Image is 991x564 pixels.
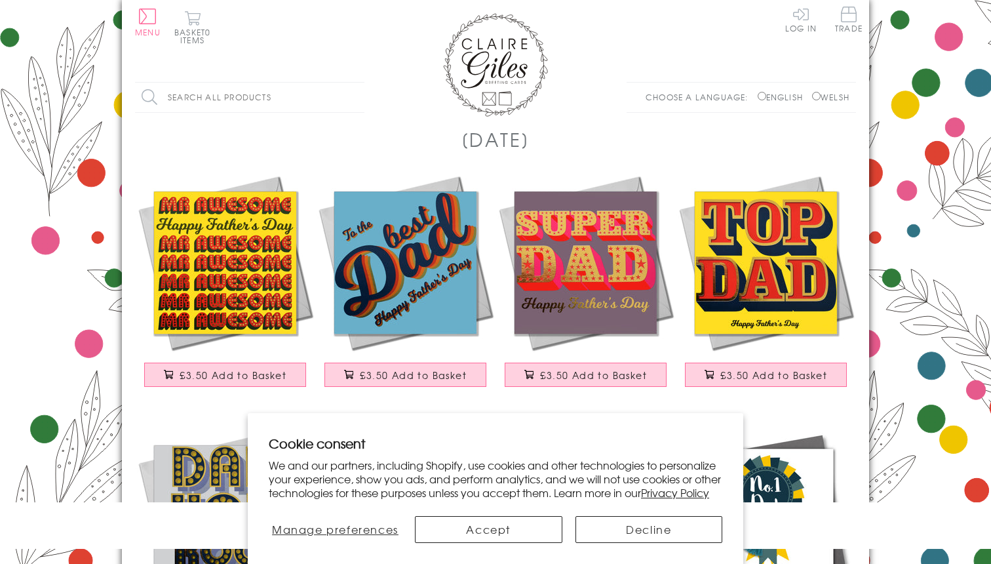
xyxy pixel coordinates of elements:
p: We and our partners, including Shopify, use cookies and other technologies to personalize your ex... [269,458,722,499]
button: £3.50 Add to Basket [505,363,667,387]
button: £3.50 Add to Basket [144,363,307,387]
button: Basket0 items [174,10,210,44]
a: Father's Day Card, Best Dad, text foiled in shiny gold £3.50 Add to Basket [315,172,496,400]
span: £3.50 Add to Basket [180,369,286,382]
img: Father's Day Card, Mr Awesome, text foiled in shiny gold [135,172,315,353]
span: £3.50 Add to Basket [360,369,467,382]
h2: Cookie consent [269,434,722,453]
input: Welsh [812,92,821,100]
span: Manage preferences [272,521,398,537]
img: Father's Day Card, Best Dad, text foiled in shiny gold [315,172,496,353]
a: Trade [835,7,863,35]
button: Manage preferences [269,516,402,543]
button: £3.50 Add to Basket [324,363,487,387]
input: Search all products [135,83,364,112]
img: Claire Giles Greetings Cards [443,13,548,117]
span: £3.50 Add to Basket [540,369,647,382]
button: Decline [575,516,723,543]
input: Search [351,83,364,112]
span: Trade [835,7,863,32]
a: Log In [785,7,817,32]
span: Menu [135,26,161,38]
input: English [758,92,766,100]
button: £3.50 Add to Basket [685,363,847,387]
img: Father's Day Card, Super Dad, text foiled in shiny gold [496,172,676,353]
a: Father's Day Card, Super Dad, text foiled in shiny gold £3.50 Add to Basket [496,172,676,400]
button: Accept [415,516,562,543]
span: £3.50 Add to Basket [720,369,827,382]
p: Choose a language: [646,91,755,103]
a: Father's Day Card, Top Dad, text foiled in shiny gold £3.50 Add to Basket [676,172,856,400]
a: Privacy Policy [641,485,709,500]
button: Menu [135,9,161,36]
a: Father's Day Card, Mr Awesome, text foiled in shiny gold £3.50 Add to Basket [135,172,315,400]
label: Welsh [812,91,849,103]
img: Father's Day Card, Top Dad, text foiled in shiny gold [676,172,856,353]
h1: [DATE] [461,126,530,153]
label: English [758,91,809,103]
span: 0 items [180,26,210,46]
